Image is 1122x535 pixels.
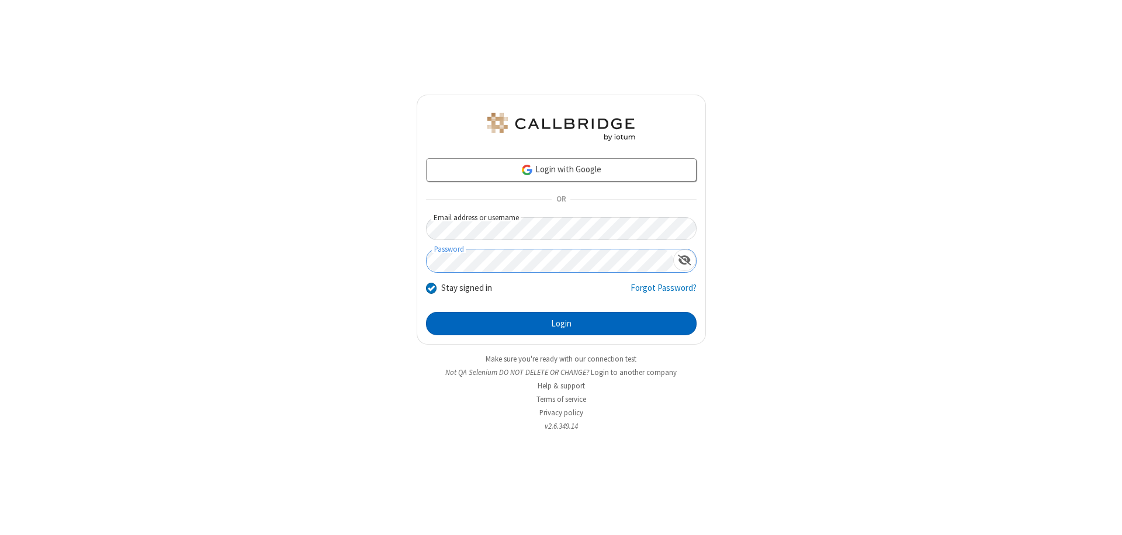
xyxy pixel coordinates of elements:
input: Email address or username [426,217,697,240]
label: Stay signed in [441,282,492,295]
a: Terms of service [536,394,586,404]
img: QA Selenium DO NOT DELETE OR CHANGE [485,113,637,141]
img: google-icon.png [521,164,534,176]
input: Password [427,249,673,272]
a: Forgot Password? [631,282,697,304]
button: Login [426,312,697,335]
a: Privacy policy [539,408,583,418]
div: Show password [673,249,696,271]
button: Login to another company [591,367,677,378]
a: Help & support [538,381,585,391]
li: v2.6.349.14 [417,421,706,432]
span: OR [552,192,570,208]
a: Make sure you're ready with our connection test [486,354,636,364]
a: Login with Google [426,158,697,182]
li: Not QA Selenium DO NOT DELETE OR CHANGE? [417,367,706,378]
